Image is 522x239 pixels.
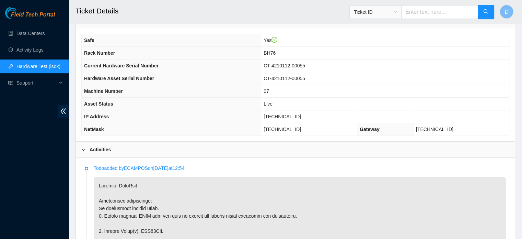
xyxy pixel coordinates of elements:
span: [TECHNICAL_ID] [264,127,301,132]
span: search [483,9,489,15]
span: [TECHNICAL_ID] [264,114,301,119]
a: Data Centers [16,31,45,36]
a: Akamai TechnologiesField Tech Portal [5,12,55,21]
span: double-left [58,105,69,118]
span: Safe [84,37,94,43]
span: Yes [264,37,277,43]
span: Machine Number [84,88,123,94]
img: Akamai Technologies [5,7,35,19]
span: 07 [264,88,269,94]
span: read [8,80,13,85]
span: BH76 [264,50,276,56]
span: D [504,8,509,16]
span: Ticket ID [354,7,397,17]
span: [TECHNICAL_ID] [416,127,453,132]
span: Hardware Asset Serial Number [84,76,154,81]
span: NetMask [84,127,104,132]
span: Field Tech Portal [11,12,55,18]
button: search [478,5,494,19]
span: Gateway [360,127,380,132]
span: Rack Number [84,50,115,56]
span: Current Hardware Serial Number [84,63,159,68]
span: check-circle [271,37,278,43]
b: Activities [90,146,111,153]
span: Live [264,101,272,107]
span: CT-4210112-00055 [264,76,305,81]
span: IP Address [84,114,109,119]
button: D [500,5,513,19]
span: Asset Status [84,101,113,107]
span: Support [16,76,57,90]
span: CT-4210112-00055 [264,63,305,68]
a: Activity Logs [16,47,44,53]
div: Activities [76,142,515,157]
p: Todo added by ECAMPOS on [DATE] at 12:54 [94,164,506,172]
a: Hardware Test (isok) [16,64,60,69]
span: right [81,148,85,152]
input: Enter text here... [401,5,478,19]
